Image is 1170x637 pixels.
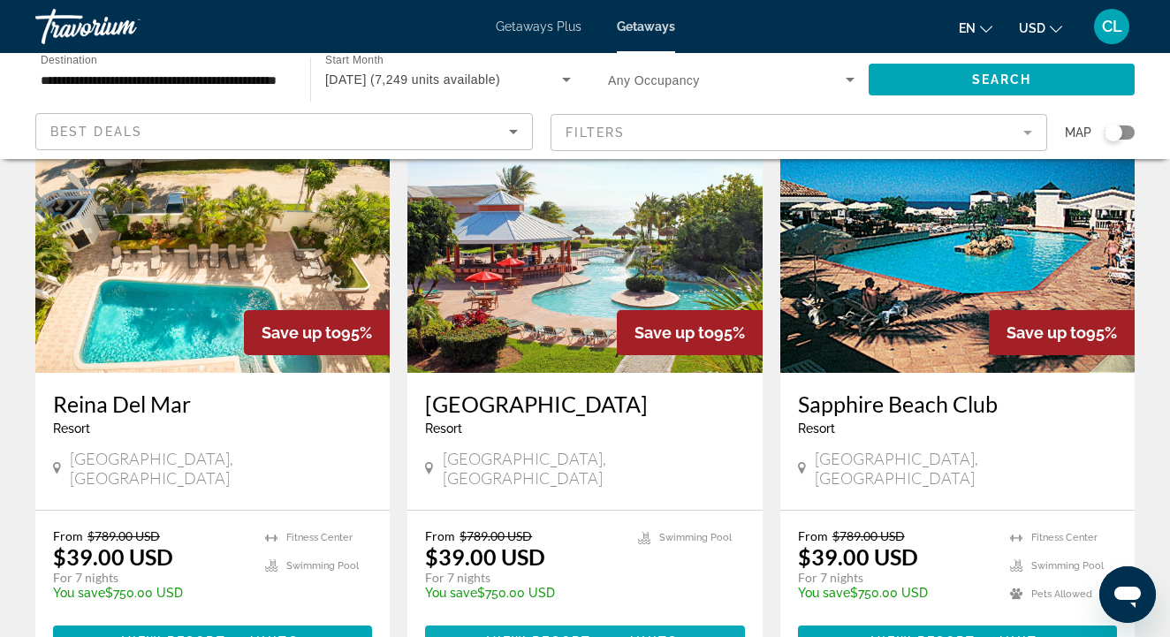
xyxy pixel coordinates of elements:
[798,528,828,543] span: From
[1031,532,1098,543] span: Fitness Center
[1031,588,1092,600] span: Pets Allowed
[798,586,992,600] p: $750.00 USD
[87,528,160,543] span: $789.00 USD
[1007,323,1086,342] span: Save up to
[634,323,714,342] span: Save up to
[244,310,390,355] div: 95%
[50,121,518,142] mat-select: Sort by
[53,528,83,543] span: From
[425,391,744,417] a: [GEOGRAPHIC_DATA]
[425,543,545,570] p: $39.00 USD
[1031,560,1104,572] span: Swimming Pool
[1019,21,1045,35] span: USD
[53,543,173,570] p: $39.00 USD
[496,19,581,34] a: Getaways Plus
[608,73,700,87] span: Any Occupancy
[959,21,976,35] span: en
[1089,8,1135,45] button: User Menu
[989,310,1135,355] div: 95%
[53,586,105,600] span: You save
[35,90,390,373] img: 6936O01X.jpg
[41,54,97,65] span: Destination
[407,90,762,373] img: 4215O01X.jpg
[460,528,532,543] span: $789.00 USD
[1099,566,1156,623] iframe: Button to launch messaging window
[798,421,835,436] span: Resort
[551,113,1048,152] button: Filter
[50,125,142,139] span: Best Deals
[780,90,1135,373] img: 2637O01X.jpg
[815,449,1117,488] span: [GEOGRAPHIC_DATA], [GEOGRAPHIC_DATA]
[959,15,992,41] button: Change language
[972,72,1032,87] span: Search
[798,543,918,570] p: $39.00 USD
[53,586,247,600] p: $750.00 USD
[53,421,90,436] span: Resort
[425,528,455,543] span: From
[659,532,732,543] span: Swimming Pool
[286,532,353,543] span: Fitness Center
[53,570,247,586] p: For 7 nights
[798,391,1117,417] a: Sapphire Beach Club
[617,310,763,355] div: 95%
[617,19,675,34] a: Getaways
[35,4,212,49] a: Travorium
[1065,120,1091,145] span: Map
[798,570,992,586] p: For 7 nights
[286,560,359,572] span: Swimming Pool
[325,72,500,87] span: [DATE] (7,249 units available)
[798,586,850,600] span: You save
[53,391,372,417] a: Reina Del Mar
[1102,18,1122,35] span: CL
[869,64,1135,95] button: Search
[832,528,905,543] span: $789.00 USD
[425,421,462,436] span: Resort
[443,449,745,488] span: [GEOGRAPHIC_DATA], [GEOGRAPHIC_DATA]
[425,570,619,586] p: For 7 nights
[425,586,619,600] p: $750.00 USD
[325,55,384,66] span: Start Month
[262,323,341,342] span: Save up to
[1019,15,1062,41] button: Change currency
[425,586,477,600] span: You save
[70,449,372,488] span: [GEOGRAPHIC_DATA], [GEOGRAPHIC_DATA]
